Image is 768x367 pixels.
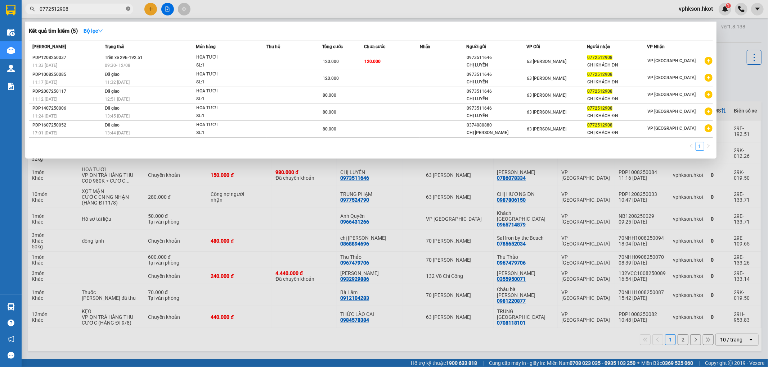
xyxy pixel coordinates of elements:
div: HOA TƯƠI [196,121,250,129]
strong: Bộ lọc [84,28,103,34]
span: Trạng thái [105,44,124,49]
span: 63 [PERSON_NAME] [527,110,566,115]
div: 0973511646 [467,54,526,61]
div: CHỊ [PERSON_NAME] [467,129,526,137]
div: SL: 1 [196,129,250,137]
span: 120.000 [323,59,339,64]
span: 13:44 [DATE] [105,130,130,136]
div: SL: 1 [196,61,250,69]
div: PDP1008250085 [32,71,103,78]
span: Đã giao [105,89,120,94]
span: close-circle [126,6,130,13]
div: CHỊ KHÁCH ĐN [587,112,647,120]
span: close-circle [126,6,130,11]
span: plus-circle [705,124,713,132]
div: SL: 1 [196,95,250,103]
span: VP Nhận [647,44,665,49]
div: 0374080880 [467,121,526,129]
span: 63 [PERSON_NAME] [527,59,566,64]
span: 11:24 [DATE] [32,114,57,119]
img: logo-vxr [6,5,15,15]
div: HOA TƯƠI [196,87,250,95]
span: message [8,352,14,359]
span: Đã giao [105,72,120,77]
img: warehouse-icon [7,29,15,36]
img: warehouse-icon [7,47,15,54]
div: CHỊ LUYẾN [467,61,526,69]
span: 80.000 [323,93,336,98]
div: 0973511646 [467,88,526,95]
div: SL: 1 [196,112,250,120]
div: HOA TƯƠI [196,54,250,61]
span: 120.000 [364,59,381,64]
span: Nhãn [420,44,430,49]
img: solution-icon [7,83,15,90]
span: down [98,28,103,33]
li: 1 [696,142,704,151]
span: VP Gửi [526,44,540,49]
img: warehouse-icon [7,65,15,72]
span: VP [GEOGRAPHIC_DATA] [648,58,696,63]
span: 11:33 [DATE] [32,63,57,68]
span: 80.000 [323,110,336,115]
span: notification [8,336,14,343]
h3: Kết quả tìm kiếm ( 5 ) [29,27,78,35]
span: Thu hộ [266,44,280,49]
span: plus-circle [705,57,713,65]
span: 11:32 [DATE] [105,80,130,85]
span: Tổng cước [322,44,343,49]
span: VP [GEOGRAPHIC_DATA] [648,92,696,97]
span: VP [GEOGRAPHIC_DATA] [648,75,696,80]
div: CHỊ KHÁCH ĐN [587,61,647,69]
div: HOA TƯƠI [196,70,250,78]
div: CHỊ LUYẾN [467,112,526,120]
button: right [704,142,713,151]
span: plus-circle [705,74,713,82]
div: CHỊ KHÁCH ĐN [587,95,647,103]
div: CHỊ KHÁCH ĐN [587,78,647,86]
div: CHỊ LUYẾN [467,78,526,86]
span: left [689,144,693,148]
span: 12:51 [DATE] [105,97,130,102]
span: question-circle [8,320,14,326]
div: CHỊ LUYẾN [467,95,526,103]
span: Chưa cước [364,44,385,49]
div: SL: 1 [196,78,250,86]
span: Đã giao [105,106,120,111]
span: 0772512908 [587,89,612,94]
div: PDP2007250117 [32,88,103,95]
span: 13:45 [DATE] [105,114,130,119]
span: [PERSON_NAME] [32,44,66,49]
span: 11:12 [DATE] [32,97,57,102]
div: PDP1407250006 [32,105,103,112]
span: Trên xe 29E-192.51 [105,55,143,60]
span: 80.000 [323,127,336,132]
div: HOA TƯƠI [196,104,250,112]
span: 17:01 [DATE] [32,130,57,136]
span: VP [GEOGRAPHIC_DATA] [648,126,696,131]
span: Món hàng [196,44,216,49]
li: Previous Page [687,142,696,151]
button: Bộ lọcdown [78,25,109,37]
div: 0973511646 [467,105,526,112]
span: 63 [PERSON_NAME] [527,93,566,98]
span: search [30,6,35,12]
li: Next Page [704,142,713,151]
div: PDP1208250037 [32,54,103,61]
span: 0772512908 [587,123,612,128]
span: 63 [PERSON_NAME] [527,76,566,81]
span: 09:30 - 12/08 [105,63,130,68]
span: 0772512908 [587,72,612,77]
span: Người nhận [587,44,610,49]
span: 0772512908 [587,106,612,111]
button: left [687,142,696,151]
div: CHỊ KHÁCH ĐN [587,129,647,137]
span: Người gửi [466,44,486,49]
a: 1 [696,142,704,150]
img: warehouse-icon [7,303,15,311]
span: 0772512908 [587,55,612,60]
span: plus-circle [705,91,713,98]
span: Đã giao [105,123,120,128]
div: 0973511646 [467,71,526,78]
span: 120.000 [323,76,339,81]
